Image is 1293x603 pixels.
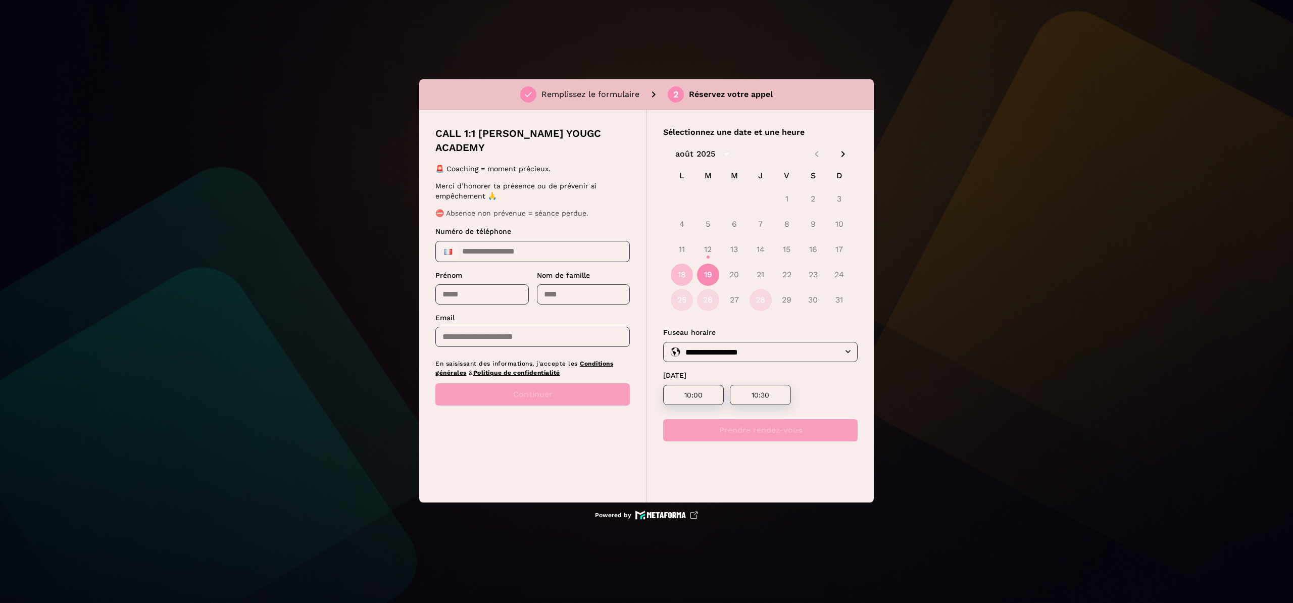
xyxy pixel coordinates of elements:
[435,164,627,174] p: 🚨 Coaching = moment précieux.
[473,369,560,376] a: Politique de confidentialité
[778,166,796,186] span: V
[697,148,715,160] div: 2025
[804,166,822,186] span: S
[671,289,693,311] button: 25 août 2025
[435,208,627,218] p: ⛔ Absence non prévenue = séance perdue.
[671,264,693,286] button: 18 août 2025
[435,126,630,155] p: CALL 1:1 [PERSON_NAME] YOUGC ACADEMY
[842,345,854,358] button: Open
[673,166,691,186] span: L
[742,391,778,399] p: 10:30
[435,227,511,235] span: Numéro de téléphone
[697,289,719,311] button: 26 août 2025
[725,166,743,186] span: M
[663,327,858,338] p: Fuseau horaire
[537,271,590,279] span: Nom de famille
[689,88,773,100] p: Réservez votre appel
[438,243,458,260] div: France: + 33
[718,145,735,163] button: calendar view is open, switch to year view
[663,370,858,381] p: [DATE]
[435,359,630,377] p: En saisissant des informations, j'accepte les
[699,166,717,186] span: M
[750,289,772,311] button: 28 août 2025
[830,166,849,186] span: D
[752,166,770,186] span: J
[595,511,631,519] p: Powered by
[435,271,462,279] span: Prénom
[675,148,693,160] div: août
[595,511,698,520] a: Powered by
[697,264,719,286] button: 19 août 2025
[663,126,858,138] p: Sélectionnez une date et une heure
[435,314,455,322] span: Email
[435,360,613,376] a: Conditions générales
[541,88,639,100] p: Remplissez le formulaire
[834,145,852,163] button: Next month
[435,181,627,201] p: Merci d’honorer ta présence ou de prévenir si empêchement 🙏
[469,369,473,376] span: &
[673,90,679,99] div: 2
[675,391,712,399] p: 10:00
